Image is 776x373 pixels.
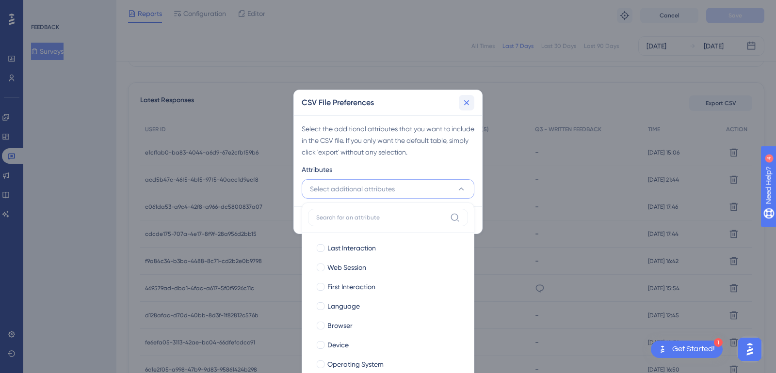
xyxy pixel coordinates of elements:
[327,320,353,331] span: Browser
[327,242,376,254] span: Last Interaction
[302,97,374,109] h2: CSV File Preferences
[327,358,384,370] span: Operating System
[327,339,349,351] span: Device
[302,123,474,158] div: Select the additional attributes that you want to include in the CSV file. If you only want the d...
[316,214,446,221] input: Search for an attribute
[327,281,375,293] span: First Interaction
[310,183,395,195] span: Select additional attributes
[735,335,764,364] iframe: UserGuiding AI Assistant Launcher
[23,2,61,14] span: Need Help?
[672,344,715,355] div: Get Started!
[327,262,366,273] span: Web Session
[327,300,360,312] span: Language
[657,343,668,355] img: launcher-image-alternative-text
[651,341,723,358] div: Open Get Started! checklist, remaining modules: 1
[714,338,723,347] div: 1
[302,164,332,175] span: Attributes
[67,5,70,13] div: 4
